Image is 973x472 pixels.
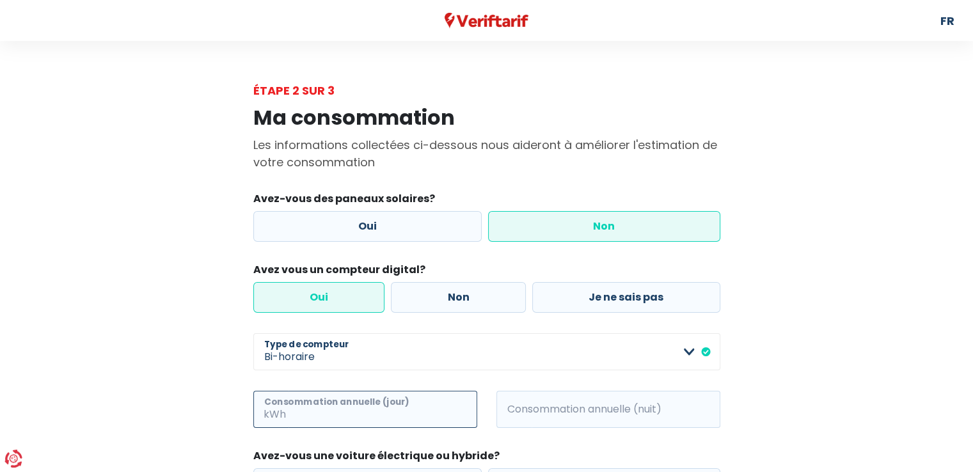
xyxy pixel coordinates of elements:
label: Non [391,282,526,313]
span: kWh [253,391,289,428]
label: Je ne sais pas [532,282,720,313]
legend: Avez-vous une voiture électrique ou hybride? [253,448,720,468]
label: Oui [253,282,385,313]
span: kWh [496,391,532,428]
h1: Ma consommation [253,106,720,130]
p: Les informations collectées ci-dessous nous aideront à améliorer l'estimation de votre consommation [253,136,720,171]
legend: Avez vous un compteur digital? [253,262,720,282]
label: Non [488,211,720,242]
img: Veriftarif logo [445,13,528,29]
label: Oui [253,211,482,242]
div: Étape 2 sur 3 [253,82,720,99]
legend: Avez-vous des paneaux solaires? [253,191,720,211]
